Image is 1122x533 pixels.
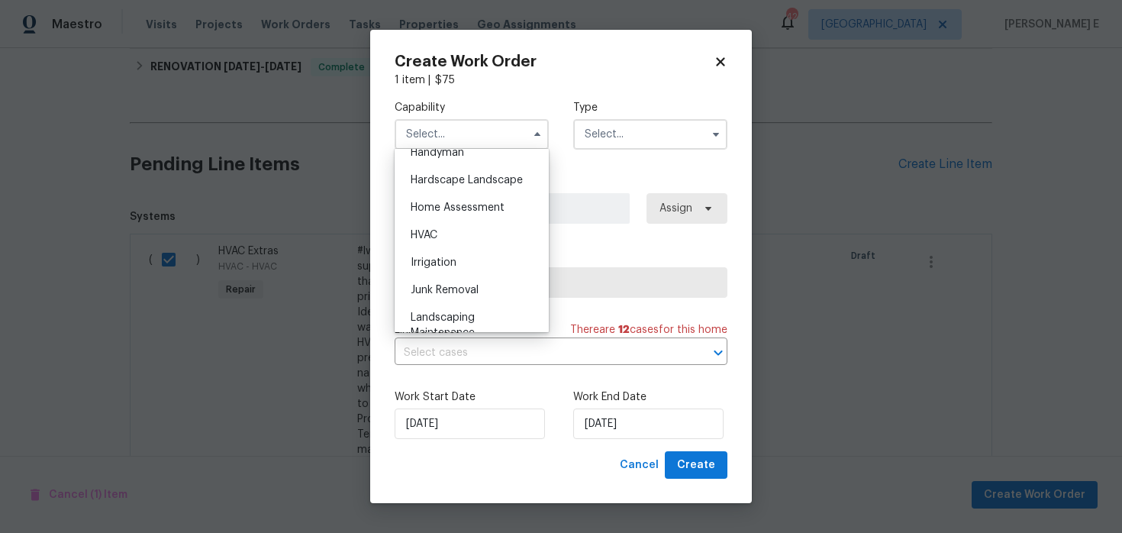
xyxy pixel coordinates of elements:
label: Work Start Date [395,389,549,405]
input: M/D/YYYY [573,409,724,439]
span: Handyman [411,147,464,158]
span: Select trade partner [408,275,714,290]
span: Create [677,456,715,475]
span: Landscaping Maintenance [411,312,475,338]
button: Open [708,342,729,363]
span: Home Assessment [411,202,505,213]
span: Assign [659,201,692,216]
label: Type [573,100,727,115]
input: Select... [573,119,727,150]
input: Select... [395,119,549,150]
label: Capability [395,100,549,115]
span: 12 [618,325,630,335]
label: Work Order Manager [395,174,727,189]
span: There are case s for this home [570,322,727,338]
button: Hide options [528,125,546,144]
button: Cancel [614,451,665,480]
input: Select cases [395,341,685,365]
span: $ 75 [435,75,455,86]
button: Show options [707,125,725,144]
div: 1 item | [395,73,727,88]
label: Trade Partner [395,248,727,263]
span: Cancel [620,456,659,475]
span: Irrigation [411,257,456,268]
span: HVAC [411,230,437,241]
span: Junk Removal [411,285,479,296]
h2: Create Work Order [395,54,714,69]
button: Create [665,451,727,480]
span: Hardscape Landscape [411,175,523,186]
input: M/D/YYYY [395,409,545,439]
label: Work End Date [573,389,727,405]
